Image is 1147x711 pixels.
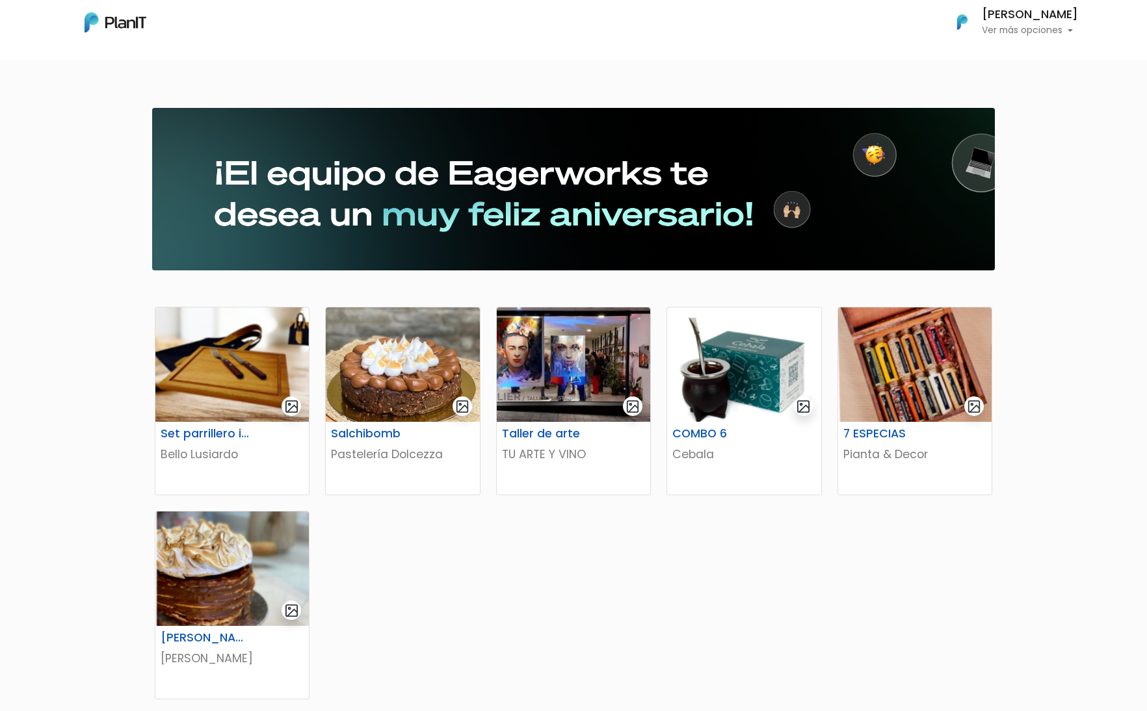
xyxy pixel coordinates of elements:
[284,603,299,618] img: gallery-light
[496,307,651,495] a: gallery-light Taller de arte TU ARTE Y VINO
[982,9,1078,21] h6: [PERSON_NAME]
[161,650,304,667] p: [PERSON_NAME]
[155,307,309,422] img: thumb_Captura_de_pantalla_2025-08-20_100739.png
[843,446,986,463] p: Pianta & Decor
[838,307,992,422] img: thumb_Captura_de_pantalla_2025-08-20_102032.png
[836,427,942,441] h6: 7 ESPECIAS
[331,446,474,463] p: Pastelería Dolcezza
[155,511,310,699] a: gallery-light [PERSON_NAME] [PERSON_NAME]
[326,307,479,422] img: thumb_salchibomb.jpg
[155,307,310,495] a: gallery-light Set parrillero individual Bello Lusiardo
[85,12,146,32] img: PlanIt Logo
[967,399,982,414] img: gallery-light
[796,399,811,414] img: gallery-light
[323,427,429,441] h6: Salchibomb
[325,307,480,495] a: gallery-light Salchibomb Pastelería Dolcezza
[153,631,259,645] h6: [PERSON_NAME]
[494,427,600,441] h6: Taller de arte
[502,446,645,463] p: TU ARTE Y VINO
[672,446,815,463] p: Cebala
[455,399,470,414] img: gallery-light
[837,307,992,495] a: gallery-light 7 ESPECIAS Pianta & Decor
[665,427,771,441] h6: COMBO 6
[153,427,259,441] h6: Set parrillero individual
[940,5,1078,39] button: PlanIt Logo [PERSON_NAME] Ver más opciones
[497,307,650,422] img: thumb_a1d3f499-0136-4cc1-8f9f-70e15ad59ff3.JPG
[666,307,821,495] a: gallery-light COMBO 6 Cebala
[667,307,821,422] img: thumb_Captura_de_pantalla_2025-03-07_121547.png
[155,511,309,626] img: thumb_Captura_de_pantalla_2025-08-20_095023.png
[626,399,640,414] img: gallery-light
[948,8,977,36] img: PlanIt Logo
[982,26,1078,35] p: Ver más opciones
[161,446,304,463] p: Bello Lusiardo
[284,399,299,414] img: gallery-light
